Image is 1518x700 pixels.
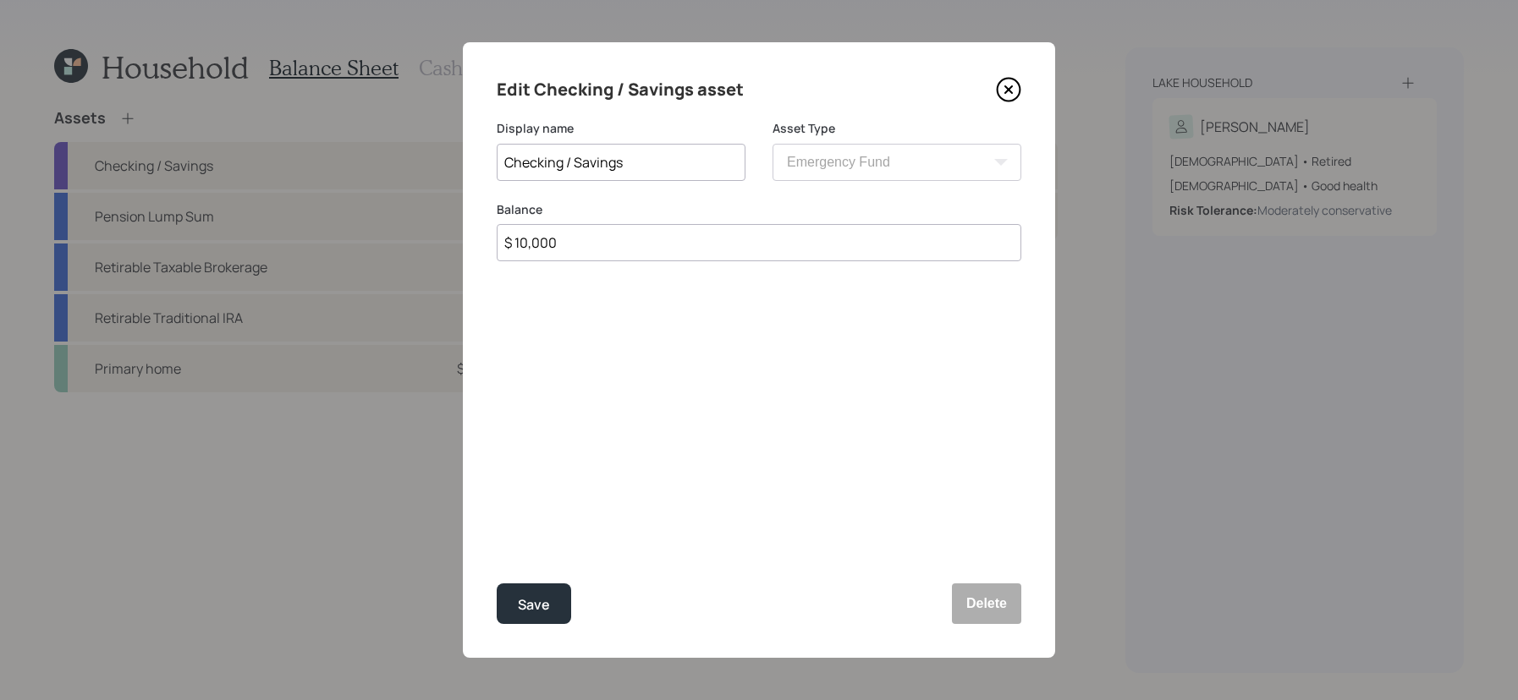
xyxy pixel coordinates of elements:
label: Balance [497,201,1021,218]
div: Save [518,593,550,616]
h4: Edit Checking / Savings asset [497,76,744,103]
label: Display name [497,120,745,137]
button: Delete [952,583,1021,624]
label: Asset Type [773,120,1021,137]
button: Save [497,583,571,624]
